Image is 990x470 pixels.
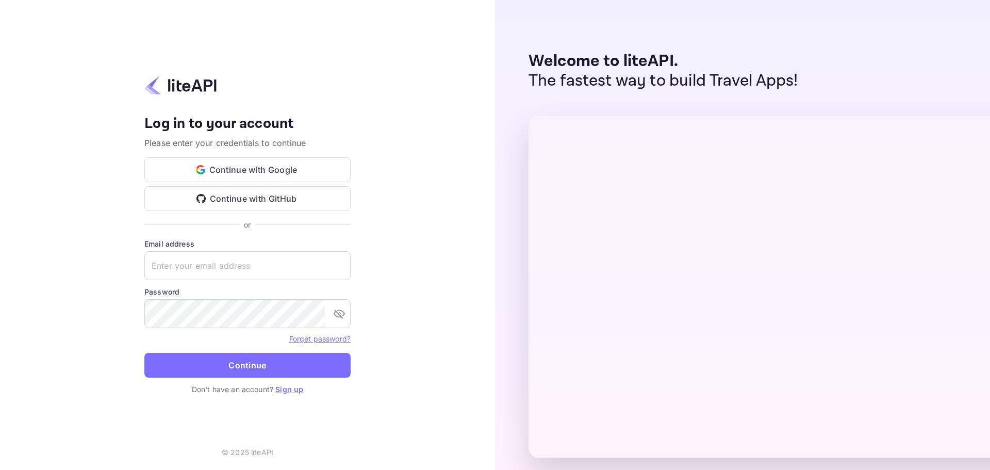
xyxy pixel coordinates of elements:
p: The fastest way to build Travel Apps! [529,71,798,91]
button: Continue [144,353,351,378]
a: Sign up [275,385,303,394]
img: liteapi [144,75,217,95]
h4: Log in to your account [144,115,351,133]
p: Please enter your credentials to continue [144,137,351,149]
button: toggle password visibility [329,303,350,324]
a: Forget password? [289,334,351,343]
p: Don't have an account? [144,384,351,395]
input: Enter your email address [144,251,351,280]
button: Continue with GitHub [144,186,351,211]
p: or [244,219,251,230]
p: © 2025 liteAPI [222,447,273,458]
button: Continue with Google [144,157,351,182]
label: Email address [144,238,351,249]
a: Forget password? [289,333,351,344]
label: Password [144,286,351,297]
p: Welcome to liteAPI. [529,52,798,71]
